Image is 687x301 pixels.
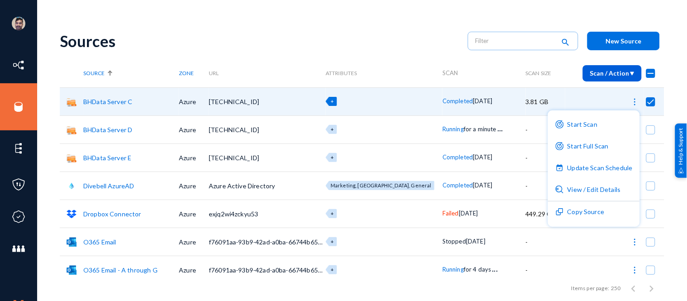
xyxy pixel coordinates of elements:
button: Start Full Scan [548,136,640,158]
img: icon-scan-purple.svg [556,120,564,129]
img: icon-duplicate.svg [556,208,564,216]
img: icon-detail.svg [556,186,564,194]
button: Start Scan [548,114,640,136]
button: Copy Source [548,201,640,223]
img: icon-scheduled-purple.svg [556,164,564,172]
button: View / Edit Details [548,179,640,201]
button: Update Scan Schedule [548,158,640,179]
img: icon-scan-purple.svg [556,142,564,150]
